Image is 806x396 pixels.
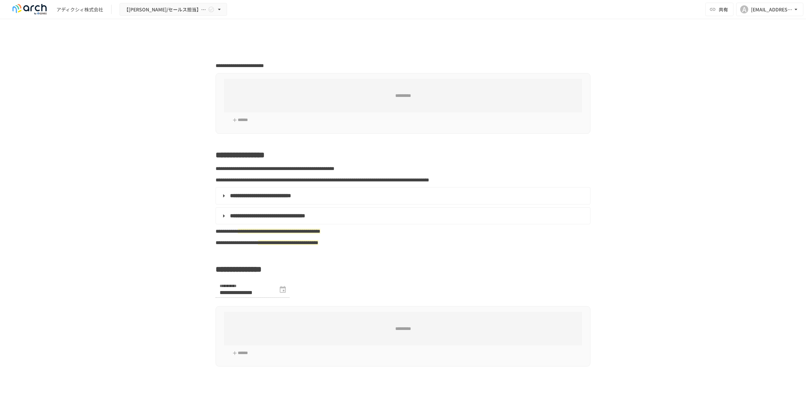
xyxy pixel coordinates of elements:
[740,5,748,13] div: A
[736,3,803,16] button: A[EMAIL_ADDRESS][DOMAIN_NAME]
[56,6,103,13] div: アディクシィ株式会社
[751,5,793,14] div: [EMAIL_ADDRESS][DOMAIN_NAME]
[8,4,51,15] img: logo-default@2x-9cf2c760.svg
[719,6,728,13] span: 共有
[705,3,733,16] button: 共有
[120,3,227,16] button: 【[PERSON_NAME]/セールス担当】アディクシィ株式会社様_初期設定サポート
[124,5,207,14] span: 【[PERSON_NAME]/セールス担当】アディクシィ株式会社様_初期設定サポート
